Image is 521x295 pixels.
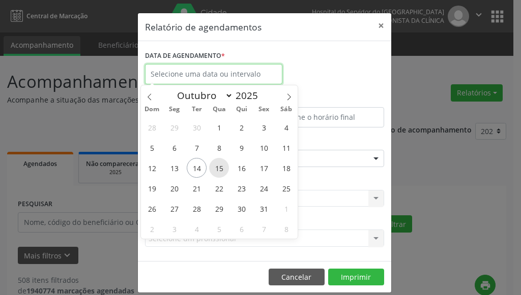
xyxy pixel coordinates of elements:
span: Outubro 6, 2025 [164,138,184,157]
span: Outubro 19, 2025 [142,178,162,198]
span: Outubro 11, 2025 [276,138,296,157]
span: Outubro 31, 2025 [254,199,274,218]
span: Outubro 9, 2025 [231,138,251,157]
span: Outubro 24, 2025 [254,178,274,198]
span: Novembro 5, 2025 [209,219,229,239]
span: Seg [163,106,186,113]
span: Qua [208,106,230,113]
span: Outubro 14, 2025 [187,158,207,178]
button: Cancelar [269,269,325,286]
span: Qui [230,106,253,113]
input: Selecione uma data ou intervalo [145,64,282,84]
span: Outubro 21, 2025 [187,178,207,198]
span: Setembro 29, 2025 [164,117,184,137]
span: Dom [141,106,163,113]
span: Novembro 3, 2025 [164,219,184,239]
span: Outubro 12, 2025 [142,158,162,178]
span: Novembro 7, 2025 [254,219,274,239]
span: Outubro 18, 2025 [276,158,296,178]
span: Outubro 29, 2025 [209,199,229,218]
span: Outubro 25, 2025 [276,178,296,198]
span: Outubro 26, 2025 [142,199,162,218]
button: Close [371,13,391,38]
span: Outubro 15, 2025 [209,158,229,178]
input: Selecione o horário final [267,107,384,127]
button: Imprimir [328,269,384,286]
span: Outubro 10, 2025 [254,138,274,157]
label: ATÉ [267,91,384,107]
span: Outubro 16, 2025 [231,158,251,178]
span: Novembro 4, 2025 [187,219,207,239]
span: Outubro 28, 2025 [187,199,207,218]
span: Outubro 17, 2025 [254,158,274,178]
span: Outubro 8, 2025 [209,138,229,157]
span: Novembro 8, 2025 [276,219,296,239]
span: Novembro 2, 2025 [142,219,162,239]
span: Outubro 20, 2025 [164,178,184,198]
span: Outubro 2, 2025 [231,117,251,137]
span: Novembro 6, 2025 [231,219,251,239]
span: Outubro 27, 2025 [164,199,184,218]
span: Setembro 28, 2025 [142,117,162,137]
span: Outubro 30, 2025 [231,199,251,218]
span: Setembro 30, 2025 [187,117,207,137]
span: Sex [253,106,275,113]
span: Outubro 3, 2025 [254,117,274,137]
label: DATA DE AGENDAMENTO [145,48,225,64]
span: Outubro 7, 2025 [187,138,207,157]
span: Outubro 22, 2025 [209,178,229,198]
span: Sáb [275,106,298,113]
span: Outubro 1, 2025 [209,117,229,137]
span: Outubro 5, 2025 [142,138,162,157]
h5: Relatório de agendamentos [145,20,262,34]
select: Month [172,88,233,103]
span: Outubro 23, 2025 [231,178,251,198]
span: Outubro 4, 2025 [276,117,296,137]
span: Novembro 1, 2025 [276,199,296,218]
input: Year [233,89,267,102]
span: Outubro 13, 2025 [164,158,184,178]
span: Ter [186,106,208,113]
